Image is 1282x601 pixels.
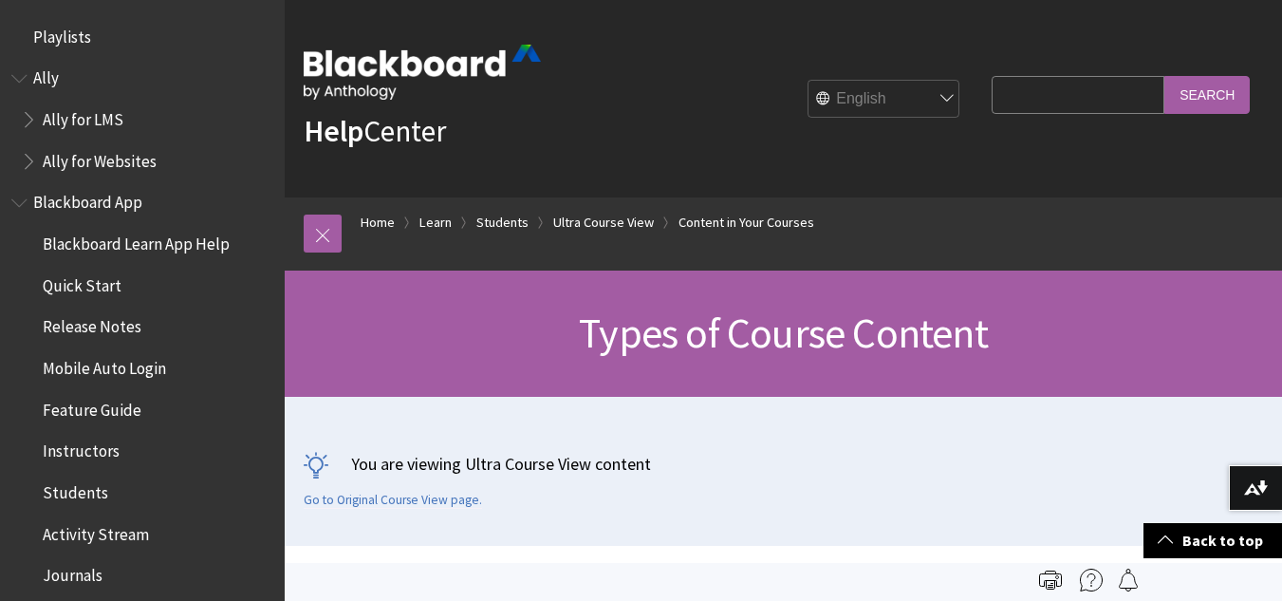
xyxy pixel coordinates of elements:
[43,394,141,420] span: Feature Guide
[476,211,529,235] a: Students
[1164,76,1250,113] input: Search
[11,63,273,178] nav: Book outline for Anthology Ally Help
[304,45,541,100] img: Blackboard by Anthology
[808,81,960,119] select: Site Language Selector
[43,228,230,254] span: Blackboard Learn App Help
[43,103,123,129] span: Ally for LMS
[1117,569,1140,592] img: Follow this page
[43,518,149,544] span: Activity Stream
[361,211,395,235] a: Home
[304,452,1263,476] p: You are viewing Ultra Course View content
[1039,569,1062,592] img: Print
[304,112,446,150] a: HelpCenter
[553,211,654,235] a: Ultra Course View
[43,145,157,171] span: Ally for Websites
[33,21,91,47] span: Playlists
[304,112,363,150] strong: Help
[579,307,988,359] span: Types of Course Content
[1080,569,1103,592] img: More help
[43,436,120,461] span: Instructors
[304,492,482,509] a: Go to Original Course View page.
[43,270,121,295] span: Quick Start
[43,560,102,586] span: Journals
[43,311,141,337] span: Release Notes
[1143,523,1282,558] a: Back to top
[43,477,108,502] span: Students
[11,21,273,53] nav: Book outline for Playlists
[43,352,166,378] span: Mobile Auto Login
[33,187,142,213] span: Blackboard App
[678,211,814,235] a: Content in Your Courses
[419,211,452,235] a: Learn
[33,63,59,88] span: Ally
